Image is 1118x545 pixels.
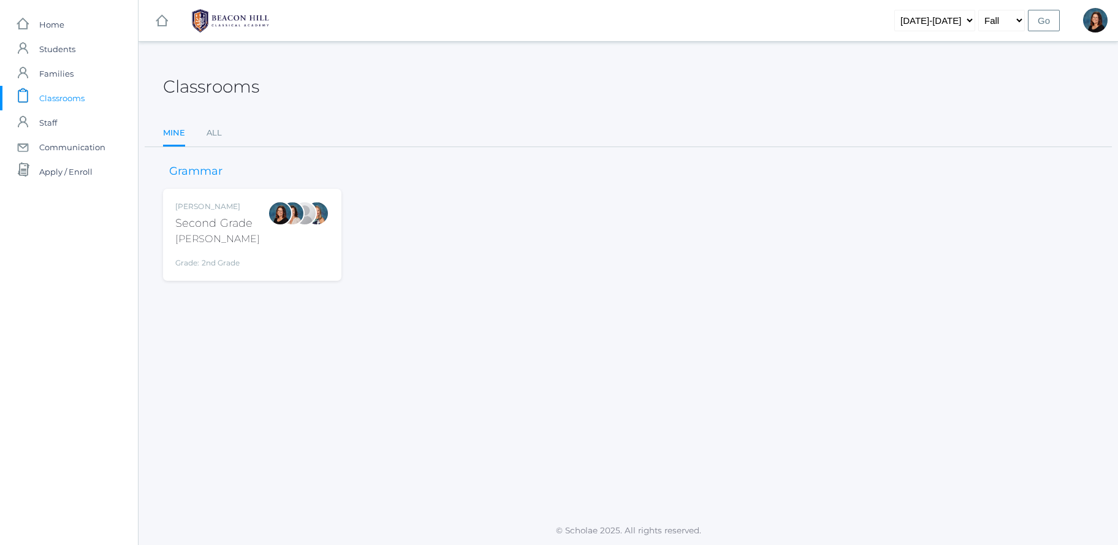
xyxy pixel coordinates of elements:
[39,61,74,86] span: Families
[305,201,329,226] div: Courtney Nicholls
[39,135,105,159] span: Communication
[175,201,260,212] div: [PERSON_NAME]
[39,159,93,184] span: Apply / Enroll
[175,232,260,246] div: [PERSON_NAME]
[268,201,292,226] div: Emily Balli
[292,201,317,226] div: Sarah Armstrong
[139,524,1118,536] p: © Scholae 2025. All rights reserved.
[1028,10,1060,31] input: Go
[175,251,260,269] div: Grade: 2nd Grade
[184,6,276,36] img: BHCALogos-05-308ed15e86a5a0abce9b8dd61676a3503ac9727e845dece92d48e8588c001991.png
[163,121,185,147] a: Mine
[39,86,85,110] span: Classrooms
[163,77,259,96] h2: Classrooms
[163,166,229,178] h3: Grammar
[1083,8,1108,32] div: Emily Balli
[39,12,64,37] span: Home
[207,121,222,145] a: All
[39,110,57,135] span: Staff
[175,215,260,232] div: Second Grade
[280,201,305,226] div: Cari Burke
[39,37,75,61] span: Students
